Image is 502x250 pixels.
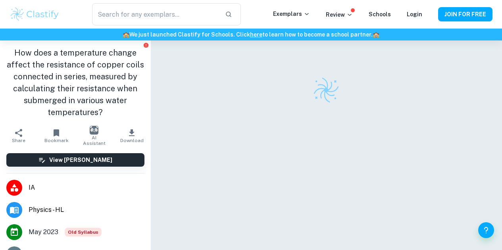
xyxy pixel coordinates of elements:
button: Download [113,125,151,147]
button: View [PERSON_NAME] [6,153,144,167]
h1: How does a temperature change affect the resistance of copper coils connected in series, measured... [6,47,144,118]
span: Download [120,138,144,143]
span: May 2023 [29,227,58,237]
img: AI Assistant [90,126,98,135]
span: Physics - HL [29,205,144,215]
button: AI Assistant [75,125,113,147]
img: Clastify logo [10,6,60,22]
button: Bookmark [38,125,75,147]
span: AI Assistant [80,135,108,146]
span: IA [29,183,144,192]
span: Old Syllabus [65,228,102,237]
button: JOIN FOR FREE [438,7,492,21]
h6: View [PERSON_NAME] [49,156,112,164]
p: Review [326,10,353,19]
span: 🏫 [373,31,379,38]
button: Help and Feedback [478,222,494,238]
input: Search for any exemplars... [92,3,219,25]
p: Exemplars [273,10,310,18]
span: Share [12,138,25,143]
span: Bookmark [44,138,69,143]
a: Login [407,11,422,17]
a: Schools [369,11,391,17]
button: Report issue [143,42,149,48]
a: here [250,31,262,38]
img: Clastify logo [312,76,340,104]
h6: We just launched Clastify for Schools. Click to learn how to become a school partner. [2,30,500,39]
div: Starting from the May 2025 session, the Physics IA requirements have changed. It's OK to refer to... [65,228,102,237]
span: 🏫 [123,31,129,38]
